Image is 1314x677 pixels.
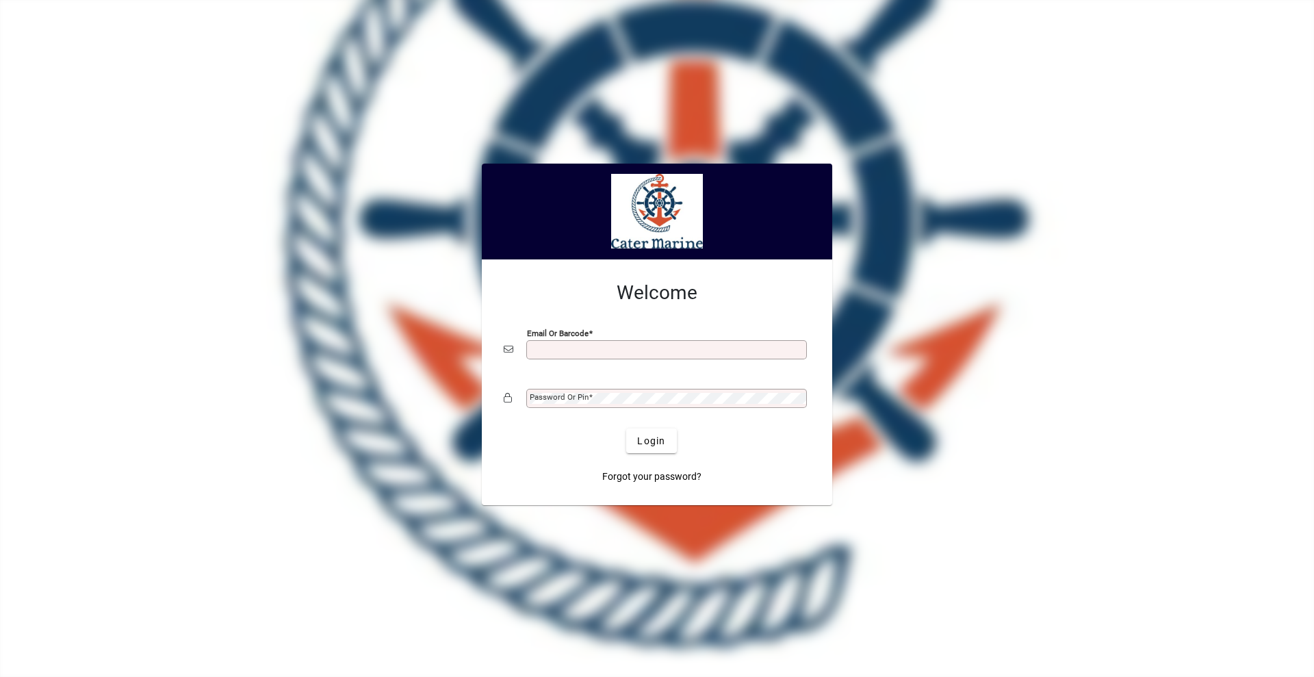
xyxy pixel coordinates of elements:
[527,329,589,338] mat-label: Email or Barcode
[637,434,665,448] span: Login
[504,281,810,305] h2: Welcome
[530,392,589,402] mat-label: Password or Pin
[597,464,707,489] a: Forgot your password?
[626,429,676,453] button: Login
[602,470,701,484] span: Forgot your password?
